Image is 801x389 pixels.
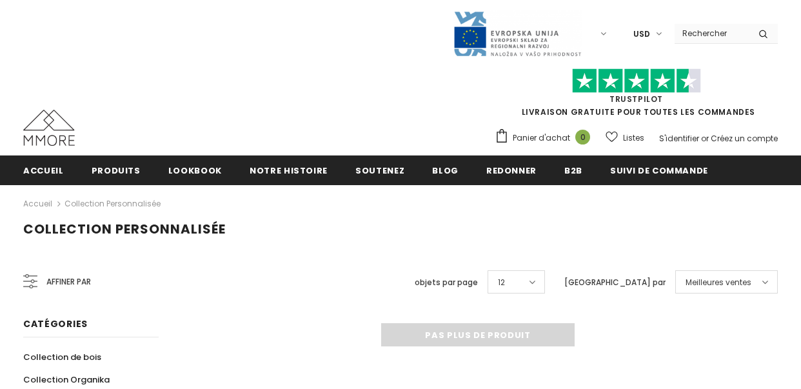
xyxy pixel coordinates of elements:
[23,165,64,177] span: Accueil
[23,351,101,363] span: Collection de bois
[168,155,222,185] a: Lookbook
[701,133,709,144] span: or
[609,94,663,105] a: TrustPilot
[355,165,404,177] span: soutenez
[92,165,141,177] span: Produits
[432,155,459,185] a: Blog
[432,165,459,177] span: Blog
[513,132,570,145] span: Panier d'achat
[23,346,101,368] a: Collection de bois
[564,165,582,177] span: B2B
[610,155,708,185] a: Suivi de commande
[23,220,226,238] span: Collection personnalisée
[23,196,52,212] a: Accueil
[495,74,778,117] span: LIVRAISON GRATUITE POUR TOUTES LES COMMANDES
[355,155,404,185] a: soutenez
[564,155,582,185] a: B2B
[23,110,75,146] img: Cas MMORE
[168,165,222,177] span: Lookbook
[623,132,644,145] span: Listes
[415,276,478,289] label: objets par page
[64,198,161,209] a: Collection personnalisée
[711,133,778,144] a: Créez un compte
[23,374,110,386] span: Collection Organika
[23,155,64,185] a: Accueil
[633,28,650,41] span: USD
[46,275,91,289] span: Affiner par
[564,276,666,289] label: [GEOGRAPHIC_DATA] par
[250,165,328,177] span: Notre histoire
[92,155,141,185] a: Produits
[453,10,582,57] img: Javni Razpis
[610,165,708,177] span: Suivi de commande
[675,24,749,43] input: Search Site
[575,130,590,145] span: 0
[606,126,644,149] a: Listes
[495,128,597,148] a: Panier d'achat 0
[572,68,701,94] img: Faites confiance aux étoiles pilotes
[486,165,537,177] span: Redonner
[250,155,328,185] a: Notre histoire
[23,317,88,330] span: Catégories
[453,28,582,39] a: Javni Razpis
[659,133,699,144] a: S'identifier
[498,276,505,289] span: 12
[486,155,537,185] a: Redonner
[686,276,751,289] span: Meilleures ventes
